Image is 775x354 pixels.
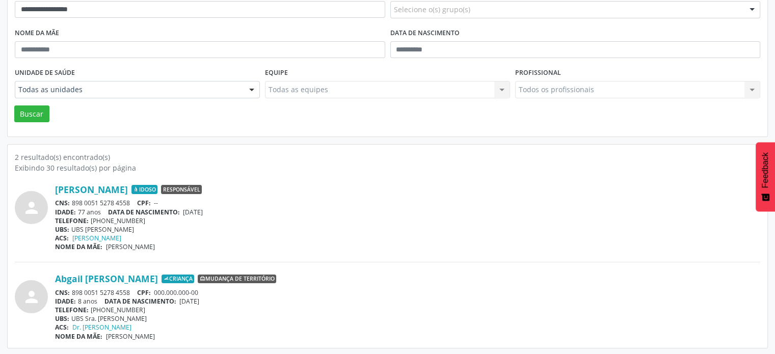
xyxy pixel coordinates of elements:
label: Data de nascimento [390,25,460,41]
span: 000.000.000-00 [154,288,198,297]
div: Exibindo 30 resultado(s) por página [15,162,760,173]
span: CPF: [137,288,151,297]
span: Responsável [161,185,202,194]
a: [PERSON_NAME] [55,184,128,195]
span: [PERSON_NAME] [106,242,155,251]
span: ACS: [55,234,69,242]
span: UBS: [55,314,69,323]
label: Profissional [515,65,561,81]
div: 898 0051 5278 4558 [55,199,760,207]
span: DATA DE NASCIMENTO: [108,208,180,216]
span: CNS: [55,199,70,207]
span: IDADE: [55,297,76,306]
span: UBS: [55,225,69,234]
a: [PERSON_NAME] [72,234,121,242]
span: DATA DE NASCIMENTO: [104,297,176,306]
label: Nome da mãe [15,25,59,41]
span: NOME DA MÃE: [55,242,102,251]
span: Selecione o(s) grupo(s) [394,4,470,15]
div: 8 anos [55,297,760,306]
div: 2 resultado(s) encontrado(s) [15,152,760,162]
span: Feedback [761,152,770,188]
i: person [22,288,41,306]
div: UBS Sra. [PERSON_NAME] [55,314,760,323]
button: Buscar [14,105,49,123]
label: Equipe [265,65,288,81]
span: [PERSON_NAME] [106,332,155,341]
span: Todas as unidades [18,85,239,95]
span: [DATE] [183,208,203,216]
a: Dr. [PERSON_NAME] [72,323,131,332]
span: ACS: [55,323,69,332]
span: Idoso [131,185,157,194]
span: [DATE] [179,297,199,306]
div: 77 anos [55,208,760,216]
i: person [22,199,41,217]
span: Mudança de território [198,275,276,284]
label: Unidade de saúde [15,65,75,81]
span: CPF: [137,199,151,207]
a: Abgail [PERSON_NAME] [55,273,158,284]
span: Criança [162,275,194,284]
button: Feedback - Mostrar pesquisa [756,142,775,211]
span: TELEFONE: [55,306,89,314]
span: IDADE: [55,208,76,216]
div: [PHONE_NUMBER] [55,306,760,314]
div: UBS [PERSON_NAME] [55,225,760,234]
div: [PHONE_NUMBER] [55,216,760,225]
span: NOME DA MÃE: [55,332,102,341]
span: TELEFONE: [55,216,89,225]
span: -- [154,199,158,207]
span: CNS: [55,288,70,297]
div: 898 0051 5278 4558 [55,288,760,297]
